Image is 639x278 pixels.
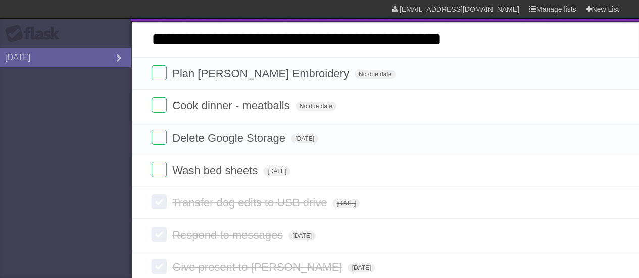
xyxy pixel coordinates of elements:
span: Give present to [PERSON_NAME] [172,261,345,273]
span: No due date [355,70,396,79]
label: Done [152,65,167,80]
span: Transfer dog edits to USB drive [172,196,329,209]
span: Respond to messages [172,229,285,241]
div: Flask [5,25,66,43]
span: Cook dinner - meatballs [172,99,292,112]
span: [DATE] [348,263,375,272]
label: Done [152,162,167,177]
label: Done [152,259,167,274]
label: Done [152,194,167,209]
span: No due date [296,102,336,111]
label: Done [152,227,167,242]
span: Delete Google Storage [172,132,288,144]
span: [DATE] [288,231,316,240]
span: [DATE] [332,199,360,208]
span: [DATE] [291,134,318,143]
span: Wash bed sheets [172,164,260,177]
label: Done [152,130,167,145]
span: [DATE] [263,166,290,176]
span: Plan [PERSON_NAME] Embroidery [172,67,352,80]
label: Done [152,97,167,113]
